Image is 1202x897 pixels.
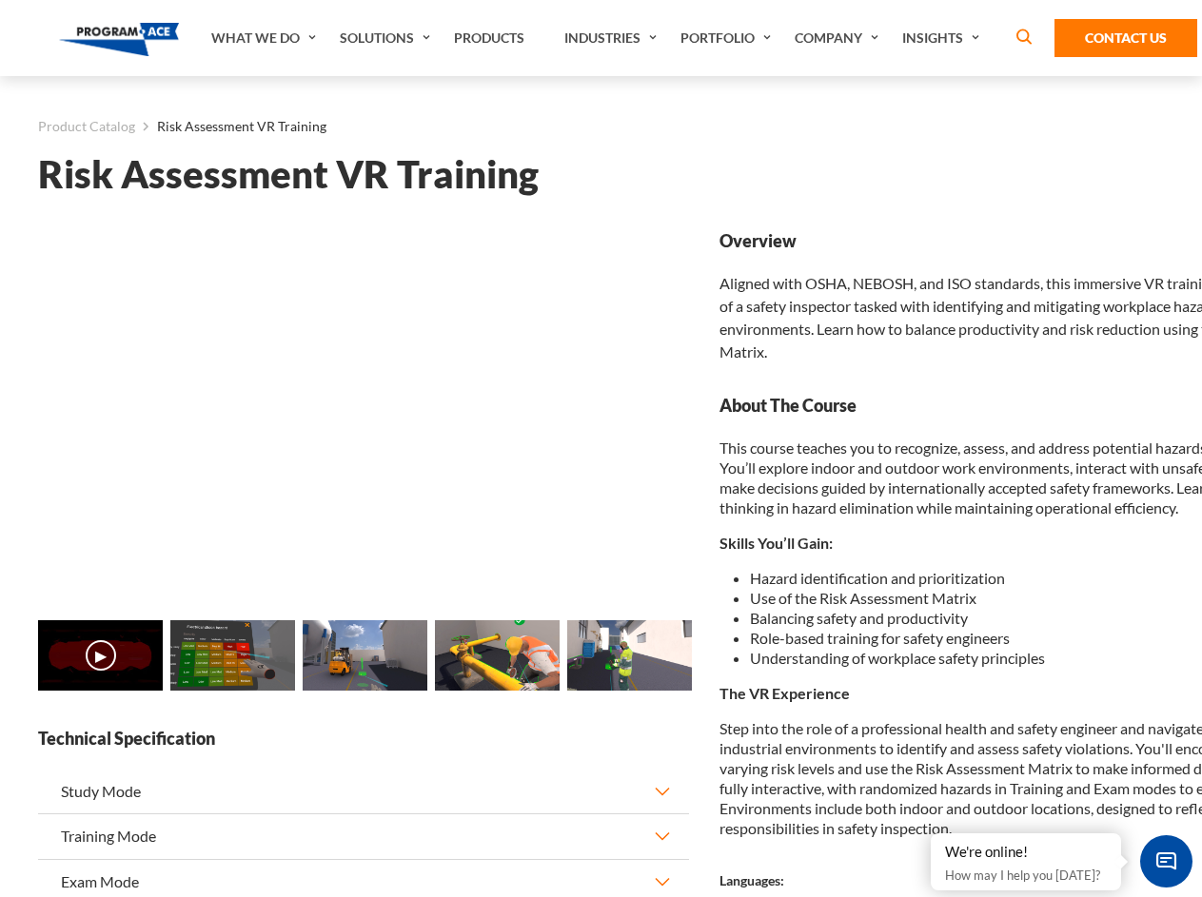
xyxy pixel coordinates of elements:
[38,620,163,691] img: Risk Assessment VR Training - Video 0
[945,843,1107,862] div: We're online!
[38,229,689,595] iframe: Risk Assessment VR Training - Video 0
[86,640,116,671] button: ▶
[170,620,295,691] img: Risk Assessment VR Training - Preview 1
[38,727,689,751] strong: Technical Specification
[59,23,180,56] img: Program-Ace
[303,620,427,691] img: Risk Assessment VR Training - Preview 2
[38,114,135,139] a: Product Catalog
[945,864,1107,887] p: How may I help you [DATE]?
[38,770,689,813] button: Study Mode
[1140,835,1192,887] span: Chat Widget
[435,620,560,691] img: Risk Assessment VR Training - Preview 3
[135,114,326,139] li: Risk Assessment VR Training
[38,814,689,858] button: Training Mode
[1054,19,1197,57] a: Contact Us
[719,872,784,888] strong: Languages:
[567,620,692,691] img: Risk Assessment VR Training - Preview 4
